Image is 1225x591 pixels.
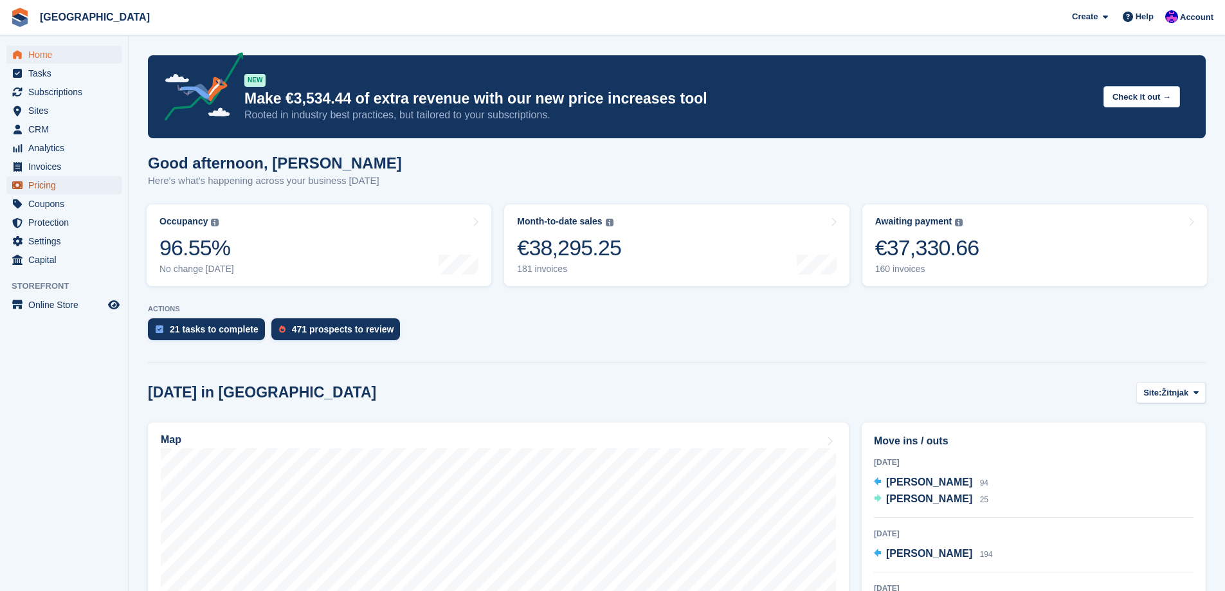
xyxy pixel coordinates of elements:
[6,158,122,176] a: menu
[955,219,963,226] img: icon-info-grey-7440780725fd019a000dd9b08b2336e03edf1995a4989e88bcd33f0948082b44.svg
[606,219,613,226] img: icon-info-grey-7440780725fd019a000dd9b08b2336e03edf1995a4989e88bcd33f0948082b44.svg
[279,325,286,333] img: prospect-51fa495bee0391a8d652442698ab0144808aea92771e9ea1ae160a38d050c398.svg
[28,158,105,176] span: Invoices
[148,305,1206,313] p: ACTIONS
[874,528,1193,540] div: [DATE]
[6,46,122,64] a: menu
[6,251,122,269] a: menu
[147,205,491,286] a: Occupancy 96.55% No change [DATE]
[28,296,105,314] span: Online Store
[244,108,1093,122] p: Rooted in industry best practices, but tailored to your subscriptions.
[1072,10,1098,23] span: Create
[874,491,988,508] a: [PERSON_NAME] 25
[154,52,244,125] img: price-adjustments-announcement-icon-8257ccfd72463d97f412b2fc003d46551f7dbcb40ab6d574587a9cd5c0d94...
[504,205,849,286] a: Month-to-date sales €38,295.25 181 invoices
[874,457,1193,468] div: [DATE]
[244,74,266,87] div: NEW
[10,8,30,27] img: stora-icon-8386f47178a22dfd0bd8f6a31ec36ba5ce8667c1dd55bd0f319d3a0aa187defe.svg
[886,493,972,504] span: [PERSON_NAME]
[1136,10,1154,23] span: Help
[1136,382,1206,403] button: Site: Žitnjak
[1143,386,1161,399] span: Site:
[28,83,105,101] span: Subscriptions
[6,64,122,82] a: menu
[862,205,1207,286] a: Awaiting payment €37,330.66 160 invoices
[1180,11,1213,24] span: Account
[159,235,234,261] div: 96.55%
[980,495,988,504] span: 25
[148,174,402,188] p: Here's what's happening across your business [DATE]
[28,139,105,157] span: Analytics
[6,232,122,250] a: menu
[28,120,105,138] span: CRM
[874,546,993,563] a: [PERSON_NAME] 194
[12,280,128,293] span: Storefront
[159,264,234,275] div: No change [DATE]
[28,195,105,213] span: Coupons
[28,176,105,194] span: Pricing
[1161,386,1188,399] span: Žitnjak
[1165,10,1178,23] img: Ivan Gačić
[980,478,988,487] span: 94
[875,264,979,275] div: 160 invoices
[980,550,993,559] span: 194
[148,154,402,172] h1: Good afternoon, [PERSON_NAME]
[156,325,163,333] img: task-75834270c22a3079a89374b754ae025e5fb1db73e45f91037f5363f120a921f8.svg
[28,102,105,120] span: Sites
[28,46,105,64] span: Home
[148,384,376,401] h2: [DATE] in [GEOGRAPHIC_DATA]
[28,64,105,82] span: Tasks
[159,216,208,227] div: Occupancy
[28,214,105,232] span: Protection
[35,6,155,28] a: [GEOGRAPHIC_DATA]
[6,195,122,213] a: menu
[271,318,407,347] a: 471 prospects to review
[161,434,181,446] h2: Map
[6,83,122,101] a: menu
[874,475,988,491] a: [PERSON_NAME] 94
[6,139,122,157] a: menu
[886,477,972,487] span: [PERSON_NAME]
[874,433,1193,449] h2: Move ins / outs
[1103,86,1180,107] button: Check it out →
[170,324,259,334] div: 21 tasks to complete
[292,324,394,334] div: 471 prospects to review
[28,232,105,250] span: Settings
[148,318,271,347] a: 21 tasks to complete
[517,216,602,227] div: Month-to-date sales
[6,296,122,314] a: menu
[875,216,952,227] div: Awaiting payment
[6,120,122,138] a: menu
[211,219,219,226] img: icon-info-grey-7440780725fd019a000dd9b08b2336e03edf1995a4989e88bcd33f0948082b44.svg
[6,176,122,194] a: menu
[886,548,972,559] span: [PERSON_NAME]
[6,102,122,120] a: menu
[244,89,1093,108] p: Make €3,534.44 of extra revenue with our new price increases tool
[28,251,105,269] span: Capital
[517,264,621,275] div: 181 invoices
[517,235,621,261] div: €38,295.25
[6,214,122,232] a: menu
[106,297,122,313] a: Preview store
[875,235,979,261] div: €37,330.66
